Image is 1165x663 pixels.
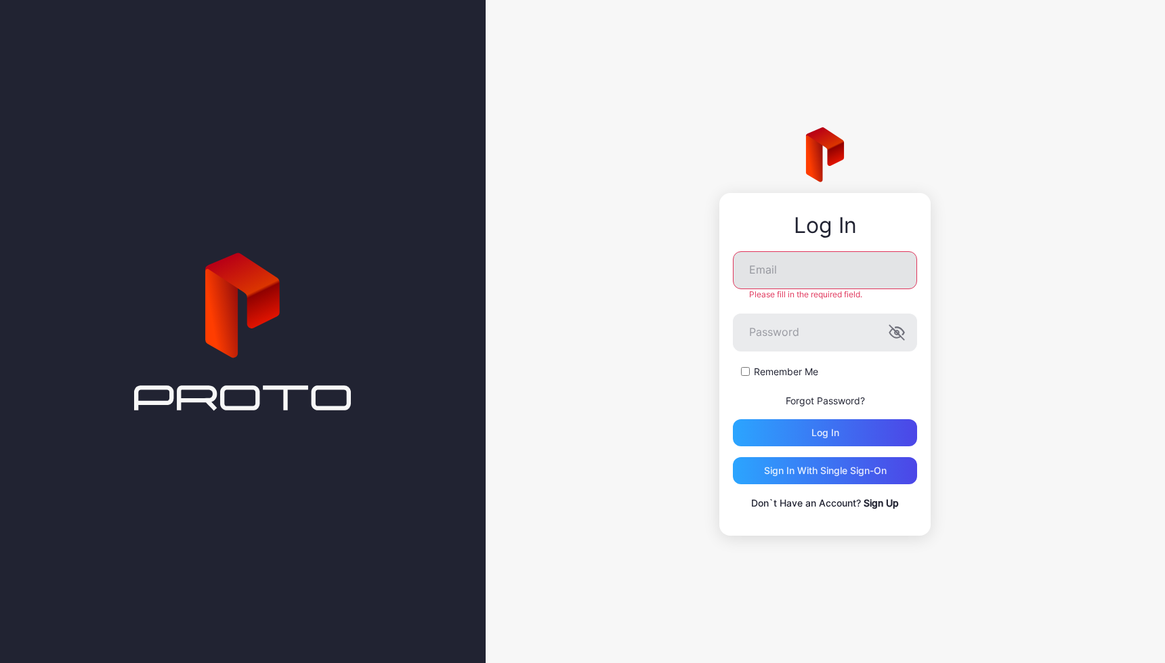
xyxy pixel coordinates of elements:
div: Log In [733,213,917,238]
button: Sign in With Single Sign-On [733,457,917,484]
input: Email [733,251,917,289]
label: Remember Me [754,365,818,379]
p: Don`t Have an Account? [733,495,917,511]
button: Password [889,324,905,341]
a: Sign Up [864,497,899,509]
div: Log in [811,427,839,438]
div: Please fill in the required field. [733,289,917,300]
a: Forgot Password? [786,395,865,406]
div: Sign in With Single Sign-On [764,465,887,476]
button: Log in [733,419,917,446]
input: Password [733,314,917,351]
